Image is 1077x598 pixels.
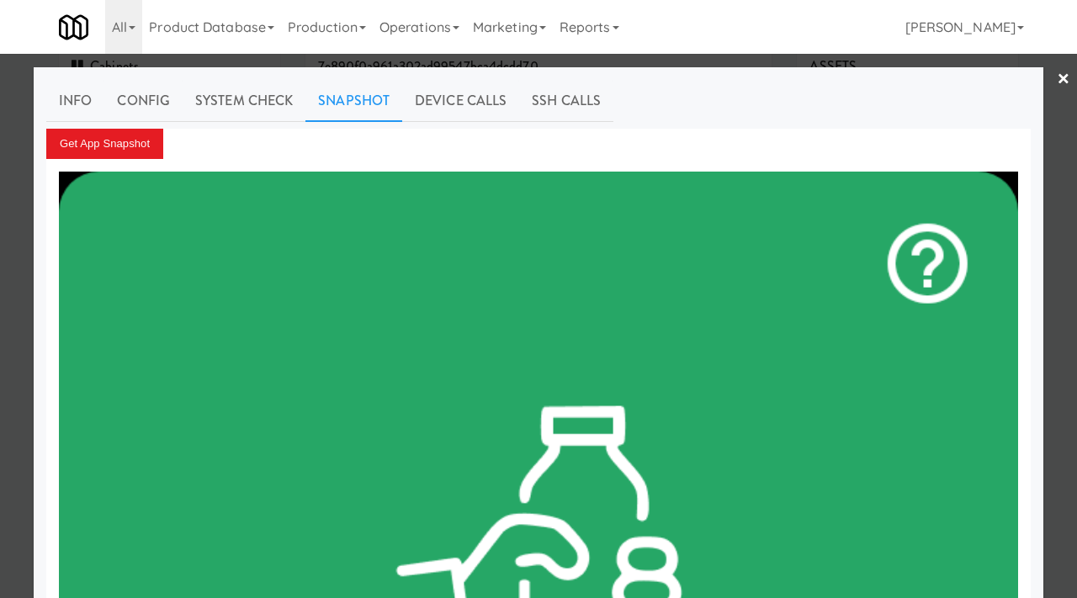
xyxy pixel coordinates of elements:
a: Config [104,80,183,122]
a: System Check [183,80,305,122]
a: Snapshot [305,80,402,122]
a: × [1057,54,1070,106]
a: Info [46,80,104,122]
img: Micromart [59,13,88,42]
a: Device Calls [402,80,519,122]
button: Get App Snapshot [46,129,163,159]
a: SSH Calls [519,80,613,122]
